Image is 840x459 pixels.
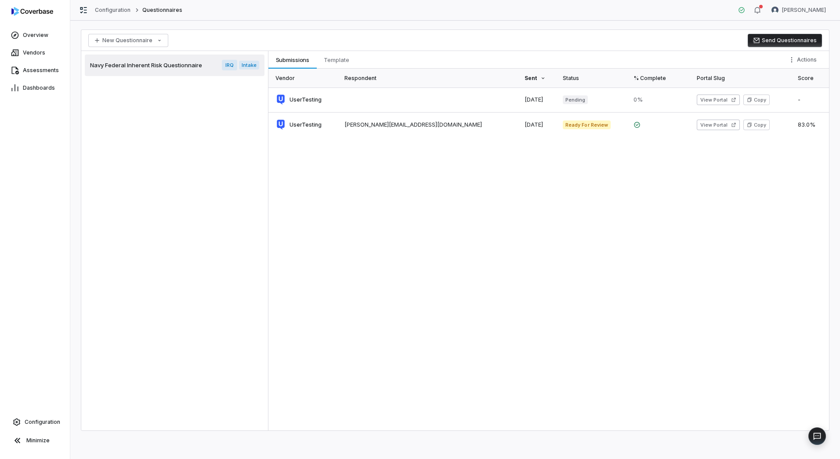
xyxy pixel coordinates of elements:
span: IRQ [222,60,237,70]
span: Overview [23,32,48,39]
span: Dashboards [23,84,55,91]
img: Michael Violante avatar [771,7,778,14]
span: Vendors [23,49,45,56]
img: logo-D7KZi-bG.svg [11,7,53,16]
div: Sent [525,69,552,87]
div: Portal Slug [697,69,788,87]
a: Navy Federal Inherent Risk QuestionnaireIRQIntake [85,55,264,76]
button: Michael Violante avatar[PERSON_NAME] [766,4,831,17]
span: Navy Federal Inherent Risk Questionnaire [90,61,202,69]
div: Status [563,69,623,87]
span: Submissions [272,54,313,66]
button: New Questionnaire [88,34,168,47]
div: Score [798,69,822,87]
div: % Complete [634,69,686,87]
td: [PERSON_NAME][EMAIL_ADDRESS][DOMAIN_NAME] [339,113,519,138]
a: Dashboards [2,80,68,96]
button: View Portal [697,95,740,105]
button: Copy [743,95,770,105]
a: Assessments [2,62,68,78]
div: Respondent [344,69,514,87]
span: [PERSON_NAME] [782,7,826,14]
span: Questionnaires [142,7,183,14]
span: Template [320,54,353,66]
td: 83.0% [793,113,829,138]
button: More actions [786,53,822,66]
td: - [793,87,829,113]
span: Configuration [25,419,60,426]
div: Vendor [275,69,334,87]
span: Assessments [23,67,59,74]
a: Configuration [95,7,131,14]
button: View Portal [697,120,740,130]
span: Minimize [26,437,50,444]
a: Overview [2,27,68,43]
span: Intake [239,61,259,69]
a: Vendors [2,45,68,61]
button: Send Questionnaires [748,34,822,47]
a: Configuration [4,414,66,430]
button: Minimize [4,432,66,449]
button: Copy [743,120,770,130]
